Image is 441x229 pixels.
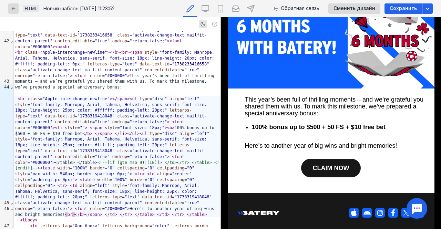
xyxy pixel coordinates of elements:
span: letteros-background [102,223,150,228]
span: > [52,125,55,130]
span: ondrop [112,39,127,43]
span: span [132,50,142,55]
span: <!--[if (gte mso 9)|(IE)]> </td></tr> </table> <![endif]--> [15,160,219,171]
span: td [150,171,154,176]
span: < [130,96,132,101]
span: Fold line [10,206,13,211]
span: > [130,171,132,176]
span: > [60,44,62,49]
span: </ [120,212,124,217]
span: </ [187,212,192,217]
span: letteros-type [90,195,122,199]
span: "true" [95,119,110,124]
span: tr [137,171,142,176]
span: < [135,171,137,176]
span: > [72,212,75,217]
span: br [122,50,127,55]
span: "disc" [162,131,177,136]
span: span [90,212,100,217]
span: "text" [28,114,42,118]
span: contenteditable [145,67,182,72]
span: > [137,131,140,136]
span: > [35,218,38,222]
span: td [72,183,77,188]
span: </ [105,212,110,217]
span: "true" [184,67,199,72]
span: cellpadding [157,166,184,170]
span: data-text-id [45,33,75,38]
span: tbody [23,218,35,222]
span: > [75,177,77,182]
span: > [127,96,130,101]
span: "activate-change-text mailfit-content-parent" [15,114,207,124]
span: "0" [45,183,53,188]
span: "left" [95,183,110,188]
span: color [15,44,28,49]
span: < [70,183,72,188]
span: "100%" [112,177,127,182]
span: td [33,223,38,228]
span: "color" [152,223,170,228]
span: contenteditable [55,154,92,159]
span: "font-family: Manrope, Arial, Tahoma, Helvetica, sans-serif; font-size: 18px; line-height: 25px; ... [15,183,202,200]
span: class [28,96,40,101]
span: > [65,183,67,188]
span: "#000000" [105,206,127,211]
span: > [90,131,92,136]
span: table [192,212,204,217]
span: "Фон блока" [72,223,100,228]
span: "padding: px 0px;" [30,177,75,182]
span: "text" [28,33,42,38]
span: font [78,73,88,78]
span: span [92,125,102,130]
span: data-text-id [45,114,75,118]
span: > [110,131,112,136]
span: "" [80,125,85,130]
span: > [82,212,85,217]
span: > [167,119,170,124]
span: </ [112,96,117,101]
span: < [58,183,60,188]
span: border [130,177,144,182]
span: "activate-change-text mailfit-content-parent" [30,200,142,205]
span: < [140,131,142,136]
span: font [172,39,182,43]
span: "1738319418048" [174,195,212,199]
span: font [78,206,88,211]
span: type [140,96,150,101]
span: > [52,183,55,188]
span: ul [142,131,147,136]
span: < [130,50,132,55]
span: </ [85,212,90,217]
div: = = = = = = = = = = [14,15,220,50]
span: > [127,73,130,78]
span: ondrop [15,73,30,78]
span: span [100,131,110,136]
span: </ [172,212,177,217]
span: "#000000" [30,160,52,165]
span: > [70,73,72,78]
span: < [147,171,150,176]
span: "Apple-interchange-newline" [40,50,107,55]
span: letteros-type [15,27,217,38]
span: < [90,125,92,130]
span: table [42,166,55,170]
span: "1738233416658" [78,33,115,38]
span: align [157,171,170,176]
span: "center" [172,171,192,176]
span: > [165,125,167,130]
span: class [117,33,130,38]
span: "return false;" [33,206,70,211]
span: > [130,212,132,217]
span: "1738319418048" [78,114,115,118]
span: > [127,206,130,211]
span: > [182,212,184,217]
span: "#000000" [105,73,127,78]
span: style [145,50,157,55]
